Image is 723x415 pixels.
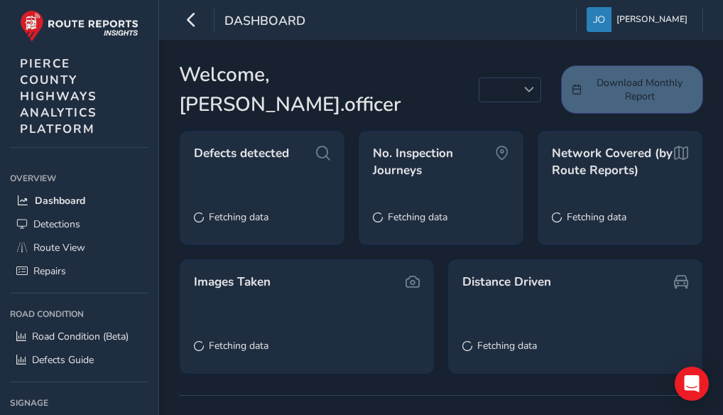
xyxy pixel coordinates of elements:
span: Detections [33,217,80,231]
span: Fetching data [209,210,268,224]
span: Welcome, [PERSON_NAME].officer [179,60,479,119]
div: Signage [10,392,148,414]
img: diamond-layout [587,7,611,32]
span: Defects detected [194,145,289,162]
span: Fetching data [388,210,447,224]
span: PIERCE COUNTY HIGHWAYS ANALYTICS PLATFORM [20,55,97,137]
span: [PERSON_NAME] [616,7,687,32]
span: Road Condition (Beta) [32,330,129,343]
a: Route View [10,236,148,259]
div: Open Intercom Messenger [675,367,709,401]
a: Dashboard [10,189,148,212]
span: Network Covered (by Route Reports) [552,145,674,178]
span: Distance Driven [462,274,551,291]
div: Overview [10,168,148,189]
span: Defects Guide [32,353,94,367]
div: Road Condition [10,303,148,325]
a: Detections [10,212,148,236]
span: Dashboard [35,194,85,207]
span: Fetching data [209,339,268,352]
a: Repairs [10,259,148,283]
img: rr logo [20,10,138,42]
span: Fetching data [477,339,537,352]
span: Fetching data [567,210,626,224]
button: [PERSON_NAME] [587,7,692,32]
a: Defects Guide [10,348,148,372]
span: Route View [33,241,85,254]
span: Dashboard [224,12,305,32]
span: Images Taken [194,274,271,291]
span: No. Inspection Journeys [373,145,495,178]
a: Road Condition (Beta) [10,325,148,348]
span: Repairs [33,264,66,278]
